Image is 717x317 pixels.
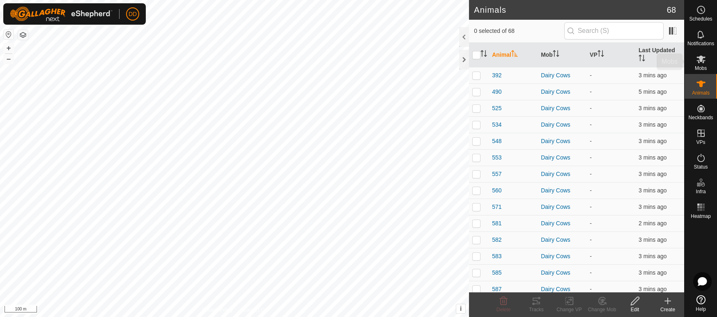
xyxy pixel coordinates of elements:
[590,220,592,227] app-display-virtual-paddock-transition: -
[639,204,666,210] span: 15 Aug 2025, 7:42 am
[474,5,667,15] h2: Animals
[586,306,618,313] div: Change Mob
[541,252,583,261] div: Dairy Cows
[492,137,501,146] span: 548
[18,30,28,40] button: Map Layers
[541,170,583,178] div: Dairy Cows
[456,304,465,313] button: i
[496,307,511,312] span: Delete
[618,306,651,313] div: Edit
[590,269,592,276] app-display-virtual-paddock-transition: -
[639,236,666,243] span: 15 Aug 2025, 7:42 am
[590,138,592,144] app-display-virtual-paddock-transition: -
[639,187,666,194] span: 15 Aug 2025, 7:42 am
[553,51,559,58] p-sorticon: Activate to sort
[492,186,501,195] span: 560
[635,43,684,67] th: Last Updated
[10,7,113,21] img: Gallagher Logo
[4,30,14,39] button: Reset Map
[597,51,604,58] p-sorticon: Activate to sort
[590,72,592,79] app-display-virtual-paddock-transition: -
[492,153,501,162] span: 553
[492,71,501,80] span: 392
[541,268,583,277] div: Dairy Cows
[541,285,583,294] div: Dairy Cows
[639,286,666,292] span: 15 Aug 2025, 7:41 am
[541,137,583,146] div: Dairy Cows
[639,105,666,111] span: 15 Aug 2025, 7:41 am
[480,51,487,58] p-sorticon: Activate to sort
[541,186,583,195] div: Dairy Cows
[492,236,501,244] span: 582
[460,305,462,312] span: i
[129,10,137,19] span: DD
[639,220,666,227] span: 15 Aug 2025, 7:42 am
[639,269,666,276] span: 15 Aug 2025, 7:42 am
[590,286,592,292] app-display-virtual-paddock-transition: -
[202,306,233,314] a: Privacy Policy
[688,115,713,120] span: Neckbands
[639,171,666,177] span: 15 Aug 2025, 7:41 am
[541,88,583,96] div: Dairy Cows
[685,292,717,315] a: Help
[541,71,583,80] div: Dairy Cows
[492,219,501,228] span: 581
[695,66,707,71] span: Mobs
[492,252,501,261] span: 583
[492,104,501,113] span: 525
[689,16,712,21] span: Schedules
[696,307,706,312] span: Help
[4,43,14,53] button: +
[492,120,501,129] span: 534
[492,268,501,277] span: 585
[696,189,706,194] span: Infra
[687,41,714,46] span: Notifications
[651,306,684,313] div: Create
[590,154,592,161] app-display-virtual-paddock-transition: -
[541,104,583,113] div: Dairy Cows
[492,170,501,178] span: 557
[694,164,708,169] span: Status
[492,285,501,294] span: 587
[564,22,664,39] input: Search (S)
[590,105,592,111] app-display-virtual-paddock-transition: -
[511,51,518,58] p-sorticon: Activate to sort
[590,253,592,259] app-display-virtual-paddock-transition: -
[590,187,592,194] app-display-virtual-paddock-transition: -
[553,306,586,313] div: Change VP
[474,27,564,35] span: 0 selected of 68
[639,154,666,161] span: 15 Aug 2025, 7:41 am
[541,203,583,211] div: Dairy Cows
[520,306,553,313] div: Tracks
[541,236,583,244] div: Dairy Cows
[590,171,592,177] app-display-virtual-paddock-transition: -
[586,43,635,67] th: VP
[590,204,592,210] app-display-virtual-paddock-transition: -
[590,88,592,95] app-display-virtual-paddock-transition: -
[538,43,586,67] th: Mob
[489,43,538,67] th: Animal
[639,121,666,128] span: 15 Aug 2025, 7:41 am
[541,219,583,228] div: Dairy Cows
[692,90,710,95] span: Animals
[667,4,676,16] span: 68
[691,214,711,219] span: Heatmap
[541,120,583,129] div: Dairy Cows
[639,88,666,95] span: 15 Aug 2025, 7:40 am
[696,140,705,145] span: VPs
[639,253,666,259] span: 15 Aug 2025, 7:41 am
[590,236,592,243] app-display-virtual-paddock-transition: -
[590,121,592,128] app-display-virtual-paddock-transition: -
[4,54,14,64] button: –
[639,138,666,144] span: 15 Aug 2025, 7:41 am
[492,203,501,211] span: 571
[492,88,501,96] span: 490
[243,306,267,314] a: Contact Us
[639,72,666,79] span: 15 Aug 2025, 7:42 am
[541,153,583,162] div: Dairy Cows
[639,56,645,62] p-sorticon: Activate to sort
